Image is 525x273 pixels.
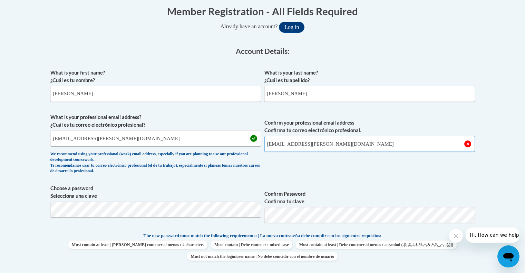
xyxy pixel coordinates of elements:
span: Account Details: [236,47,290,55]
input: Required [264,136,475,152]
iframe: Close message [449,229,463,243]
input: Metadata input [50,86,261,102]
div: We recommend using your professional (work) email address, especially if you are planning to use ... [50,152,261,174]
iframe: Button to launch messaging window [497,245,519,267]
label: What is your first name? ¿Cuál es tu nombre? [50,69,261,84]
label: Confirm Password Confirma tu clave [264,190,475,205]
iframe: Message from company [466,227,519,243]
label: What is your last name? ¿Cuál es tu apellido? [264,69,475,84]
button: Log in [279,22,304,33]
label: What is your professional email address? ¿Cuál es tu correo electrónico profesional? [50,114,261,129]
span: Must contain | Debe contener : mixed case [211,241,292,249]
label: Choose a password Selecciona una clave [50,185,261,200]
input: Metadata input [264,86,475,102]
span: The new password must match the following requirements: | La nueva contraseña debe cumplir con lo... [144,233,382,239]
span: Hi. How can we help? [4,5,56,10]
input: Metadata input [50,130,261,146]
span: Must not match the login/user name | No debe coincidir con el nombre de usuario [187,252,338,261]
label: Confirm your professional email address Confirma tu correo electrónico profesional. [264,119,475,134]
span: Must contain at least | Debe contener al menos : a symbol (.[!,@,#,$,%,^,&,*,?,_,~,-,(,)]) [296,241,457,249]
span: Must contain at least | [PERSON_NAME] contener al menos : 4 characters [68,241,207,249]
span: Already have an account? [221,23,278,29]
h1: Member Registration - All Fields Required [50,4,475,18]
